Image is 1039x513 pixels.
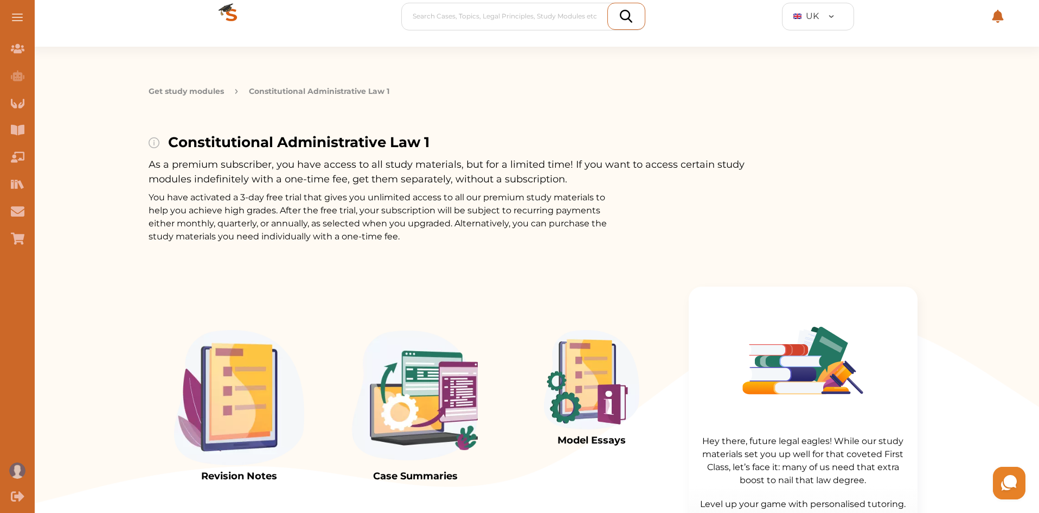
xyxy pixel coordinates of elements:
span: UK [806,10,819,23]
p: Revision Notes [174,469,304,484]
img: arrow-down [829,15,834,18]
button: Get study modules [149,86,224,97]
p: Hey there, future legal eagles! While our study materials set you up well for that coveted First ... [700,435,907,487]
p: Constitutional Administrative Law 1 [249,86,389,97]
p: You have activated a 3-day free trial that gives you unlimited access to all our premium study ma... [149,191,610,243]
img: info-img [149,137,159,148]
img: arrow [235,86,238,97]
img: Group%201393.f733c322.png [742,327,864,395]
p: As a premium subscriber, you have access to all study materials, but for a limited time! If you w... [149,157,779,187]
img: GB Flag [793,14,801,20]
p: Case Summaries [350,469,480,484]
iframe: HelpCrunch [779,464,1028,502]
p: Model Essays [544,433,639,448]
img: User profile [9,463,25,479]
p: Constitutional Administrative Law 1 [168,132,429,153]
img: search_icon [620,10,632,23]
